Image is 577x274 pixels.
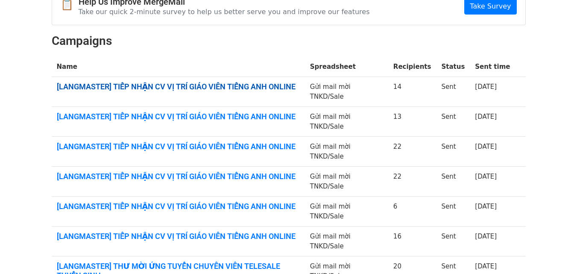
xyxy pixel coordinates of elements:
[436,197,470,227] td: Sent
[436,107,470,137] td: Sent
[57,232,300,241] a: [LANGMASTER] TIẾP NHẬN CV VỊ TRÍ GIÁO VIÊN TIẾNG ANH ONLINE
[52,57,305,77] th: Name
[388,137,436,167] td: 22
[534,233,577,274] iframe: Chat Widget
[57,112,300,121] a: [LANGMASTER] TIẾP NHẬN CV VỊ TRÍ GIÁO VIÊN TIẾNG ANH ONLINE
[305,57,388,77] th: Spreadsheet
[388,57,436,77] th: Recipients
[57,142,300,151] a: [LANGMASTER] TIẾP NHẬN CV VỊ TRÍ GIÁO VIÊN TIẾNG ANH ONLINE
[57,82,300,91] a: [LANGMASTER] TIẾP NHẬN CV VỊ TRÍ GIÁO VIÊN TIẾNG ANH ONLINE
[388,167,436,197] td: 22
[436,167,470,197] td: Sent
[388,107,436,137] td: 13
[305,107,388,137] td: Gửi mail mời TNKD/Sale
[388,227,436,256] td: 16
[305,227,388,256] td: Gửi mail mời TNKD/Sale
[475,262,497,270] a: [DATE]
[52,34,526,48] h2: Campaigns
[305,167,388,197] td: Gửi mail mời TNKD/Sale
[475,233,497,240] a: [DATE]
[470,57,515,77] th: Sent time
[475,173,497,180] a: [DATE]
[57,172,300,181] a: [LANGMASTER] TIẾP NHẬN CV VỊ TRÍ GIÁO VIÊN TIẾNG ANH ONLINE
[305,197,388,227] td: Gửi mail mời TNKD/Sale
[436,77,470,107] td: Sent
[305,77,388,107] td: Gửi mail mời TNKD/Sale
[436,137,470,167] td: Sent
[305,137,388,167] td: Gửi mail mời TNKD/Sale
[388,197,436,227] td: 6
[436,57,470,77] th: Status
[475,113,497,121] a: [DATE]
[475,203,497,210] a: [DATE]
[475,143,497,150] a: [DATE]
[79,7,370,16] p: Take our quick 2-minute survey to help us better serve you and improve our features
[57,202,300,211] a: [LANGMASTER] TIẾP NHẬN CV VỊ TRÍ GIÁO VIÊN TIẾNG ANH ONLINE
[475,83,497,91] a: [DATE]
[436,227,470,256] td: Sent
[388,77,436,107] td: 14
